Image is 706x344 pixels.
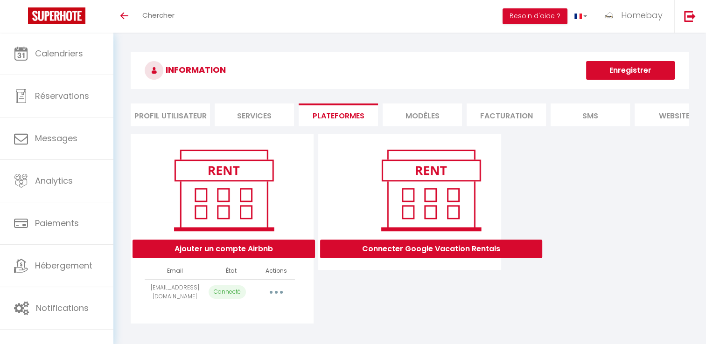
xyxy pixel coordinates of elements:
[145,279,205,305] td: [EMAIL_ADDRESS][DOMAIN_NAME]
[35,132,77,144] span: Messages
[299,103,378,126] li: Plateformes
[133,240,315,258] button: Ajouter un compte Airbnb
[383,103,462,126] li: MODÈLES
[35,90,89,102] span: Réservations
[28,7,85,24] img: Super Booking
[35,217,79,229] span: Paiements
[35,260,92,271] span: Hébergement
[586,61,675,80] button: Enregistrer
[371,145,490,235] img: rent.png
[467,103,546,126] li: Facturation
[142,10,175,20] span: Chercher
[503,8,567,24] button: Besoin d'aide ?
[35,48,83,59] span: Calendriers
[145,263,205,279] th: Email
[621,9,663,21] span: Homebay
[205,263,258,279] th: État
[684,10,696,22] img: logout
[164,145,283,235] img: rent.png
[258,263,295,279] th: Actions
[209,285,246,299] p: Connecté
[551,103,630,126] li: SMS
[215,103,294,126] li: Services
[320,240,542,258] button: Connecter Google Vacation Rentals
[131,52,689,89] h3: INFORMATION
[35,175,73,186] span: Analytics
[601,8,615,22] img: ...
[131,103,210,126] li: Profil Utilisateur
[36,302,89,314] span: Notifications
